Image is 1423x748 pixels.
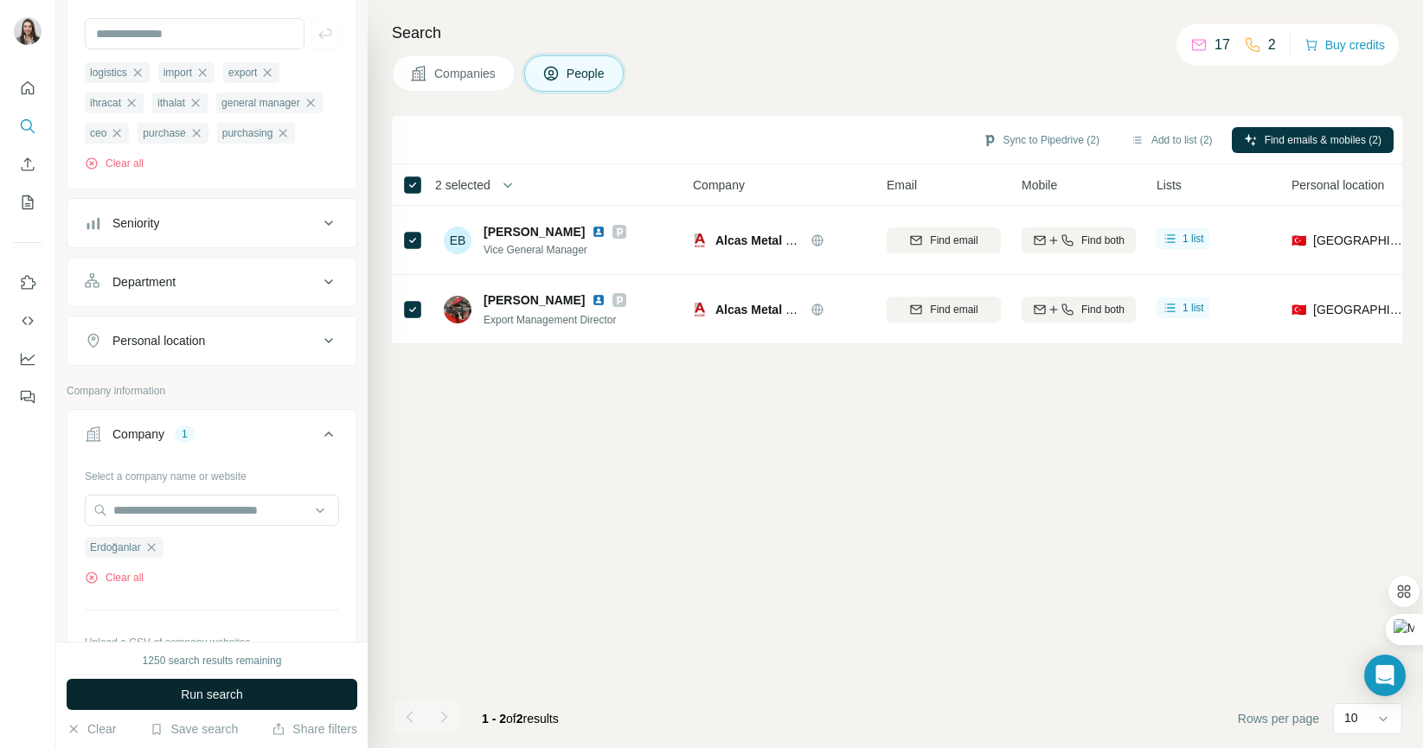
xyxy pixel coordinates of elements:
[506,712,516,726] span: of
[1232,127,1394,153] button: Find emails & mobiles (2)
[1022,227,1136,253] button: Find both
[1022,176,1057,194] span: Mobile
[112,214,159,232] div: Seniority
[67,720,116,738] button: Clear
[181,686,243,703] span: Run search
[592,225,606,239] img: LinkedIn logo
[1265,132,1381,148] span: Find emails & mobiles (2)
[1268,35,1276,55] p: 2
[112,425,164,443] div: Company
[67,413,356,462] button: Company1
[1313,232,1406,249] span: [GEOGRAPHIC_DATA]
[1081,233,1125,248] span: Find both
[14,267,42,298] button: Use Surfe on LinkedIn
[1292,176,1384,194] span: Personal location
[484,291,585,309] span: [PERSON_NAME]
[1022,297,1136,323] button: Find both
[516,712,523,726] span: 2
[930,233,978,248] span: Find email
[163,65,192,80] span: import
[1081,302,1125,317] span: Find both
[85,635,339,650] p: Upload a CSV of company websites.
[14,73,42,104] button: Quick start
[715,303,848,316] span: Alcas Metal Sanayi A.Ş
[85,156,144,171] button: Clear all
[1157,176,1182,194] span: Lists
[221,95,300,111] span: general manager
[1364,655,1406,696] div: Open Intercom Messenger
[1238,710,1319,727] span: Rows per page
[392,21,1402,45] h4: Search
[887,227,1001,253] button: Find email
[484,242,626,258] span: Vice General Manager
[484,223,585,240] span: [PERSON_NAME]
[67,261,356,303] button: Department
[715,233,848,247] span: Alcas Metal Sanayi A.Ş
[971,127,1112,153] button: Sync to Pipedrive (2)
[222,125,273,141] span: purchasing
[14,149,42,180] button: Enrich CSV
[67,202,356,244] button: Seniority
[112,332,205,349] div: Personal location
[434,65,497,82] span: Companies
[228,65,257,80] span: export
[930,302,978,317] span: Find email
[1292,232,1306,249] span: 🇹🇷
[14,381,42,412] button: Feedback
[150,720,238,738] button: Save search
[85,462,339,484] div: Select a company name or website
[67,679,357,710] button: Run search
[272,720,357,738] button: Share filters
[14,305,42,336] button: Use Surfe API
[14,111,42,142] button: Search
[887,297,1001,323] button: Find email
[1119,127,1225,153] button: Add to list (2)
[175,426,195,442] div: 1
[14,343,42,374] button: Dashboard
[85,570,144,585] button: Clear all
[1215,35,1230,55] p: 17
[1183,231,1204,246] span: 1 list
[90,540,141,555] span: Erdoğanlar
[444,296,471,323] img: Avatar
[1292,301,1306,318] span: 🇹🇷
[112,273,176,291] div: Department
[484,314,616,326] span: Export Management Director
[67,320,356,361] button: Personal location
[1183,300,1204,316] span: 1 list
[14,17,42,45] img: Avatar
[157,95,185,111] span: ithalat
[482,712,506,726] span: 1 - 2
[143,125,185,141] span: purchase
[143,653,282,668] div: 1250 search results remaining
[567,65,606,82] span: People
[592,293,606,307] img: LinkedIn logo
[435,176,490,194] span: 2 selected
[887,176,917,194] span: Email
[67,383,357,399] p: Company information
[90,125,106,141] span: ceo
[482,712,559,726] span: results
[1304,33,1385,57] button: Buy credits
[693,233,707,247] img: Logo of Alcas Metal Sanayi A.Ş
[693,303,707,316] img: Logo of Alcas Metal Sanayi A.Ş
[14,187,42,218] button: My lists
[444,227,471,254] div: EB
[1313,301,1406,318] span: [GEOGRAPHIC_DATA]
[90,95,121,111] span: ihracat
[1344,709,1358,726] p: 10
[693,176,745,194] span: Company
[90,65,127,80] span: logistics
